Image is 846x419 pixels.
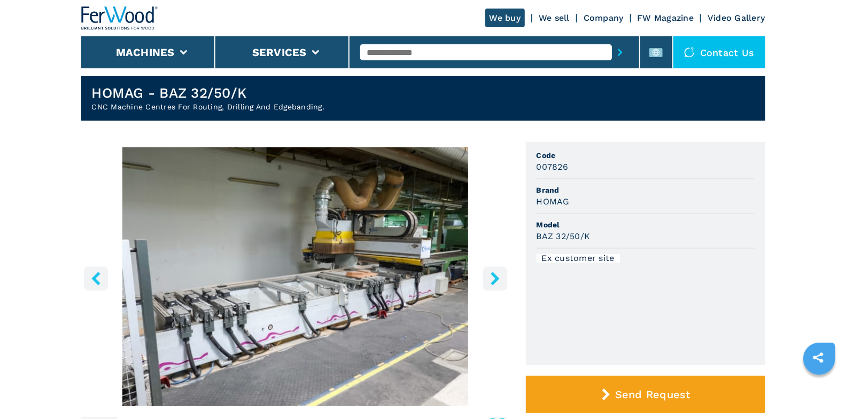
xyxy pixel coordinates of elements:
[537,195,570,208] h3: HOMAG
[615,388,690,401] span: Send Request
[526,376,765,413] button: Send Request
[92,101,325,112] h2: CNC Machine Centres For Routing, Drilling And Edgebanding.
[539,13,570,23] a: We sell
[81,6,158,30] img: Ferwood
[638,13,694,23] a: FW Magazine
[537,161,569,173] h3: 007826
[708,13,765,23] a: Video Gallery
[673,36,765,68] div: Contact us
[805,344,832,371] a: sharethis
[84,266,108,290] button: left-button
[485,9,525,27] a: We buy
[81,147,510,406] img: CNC Machine Centres For Routing, Drilling And Edgebanding. HOMAG BAZ 32/50/K
[612,40,628,65] button: submit-button
[684,47,695,58] img: Contact us
[81,147,510,406] div: Go to Slide 1
[537,185,755,195] span: Brand
[537,230,591,242] h3: BAZ 32/50/K
[116,46,175,59] button: Machines
[537,219,755,230] span: Model
[537,150,755,161] span: Code
[584,13,624,23] a: Company
[801,371,838,411] iframe: Chat
[92,84,325,101] h1: HOMAG - BAZ 32/50/K
[537,254,620,263] div: Ex customer site
[252,46,307,59] button: Services
[483,266,507,290] button: right-button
